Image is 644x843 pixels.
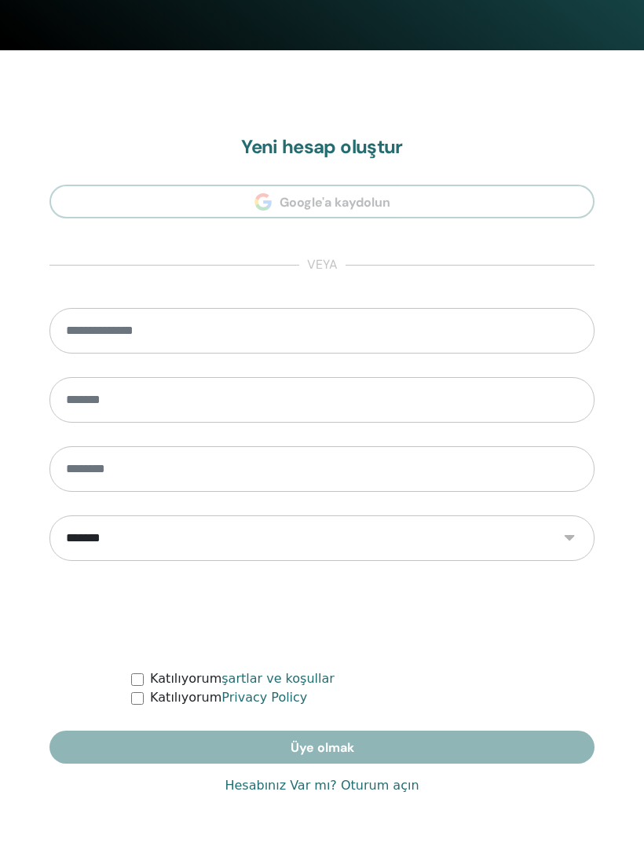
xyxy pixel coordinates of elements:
span: veya [299,256,346,275]
h2: Yeni hesap oluştur [49,136,595,159]
iframe: reCAPTCHA [203,585,441,646]
a: Privacy Policy [221,690,307,705]
a: şartlar ve koşullar [221,671,335,686]
a: Hesabınız Var mı? Oturum açın [225,776,419,795]
label: Katılıyorum [150,688,307,707]
label: Katılıyorum [150,669,335,688]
